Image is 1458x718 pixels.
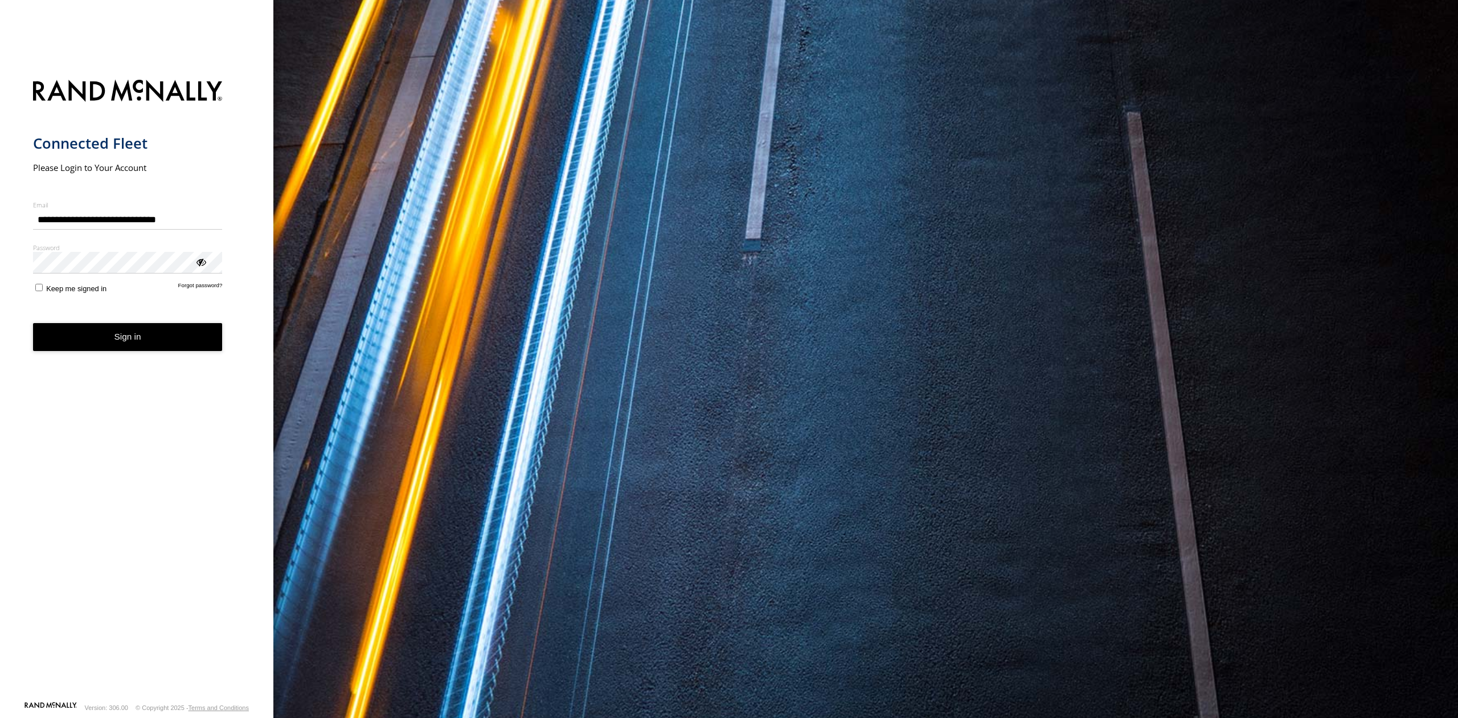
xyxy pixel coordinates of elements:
button: Sign in [33,323,223,351]
h2: Please Login to Your Account [33,162,223,173]
a: Forgot password? [178,282,223,293]
form: main [33,73,241,701]
div: ViewPassword [195,256,206,267]
label: Password [33,243,223,252]
input: Keep me signed in [35,284,43,291]
h1: Connected Fleet [33,134,223,153]
div: © Copyright 2025 - [136,704,249,711]
label: Email [33,201,223,209]
div: Version: 306.00 [85,704,128,711]
span: Keep me signed in [46,284,107,293]
img: Rand McNally [33,77,223,107]
a: Terms and Conditions [189,704,249,711]
a: Visit our Website [24,702,77,713]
